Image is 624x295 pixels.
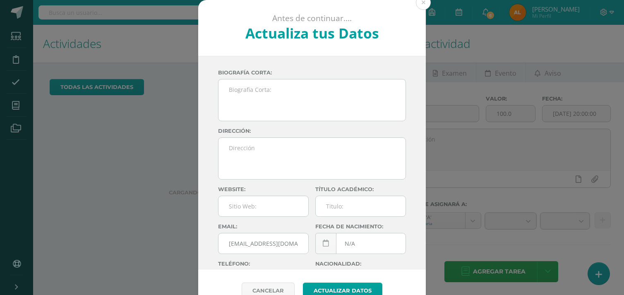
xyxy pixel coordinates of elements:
[218,70,406,76] label: Biografía corta:
[315,186,406,192] label: Título académico:
[315,223,406,230] label: Fecha de nacimiento:
[218,196,308,216] input: Sitio Web:
[315,261,406,267] label: Nacionalidad:
[218,223,309,230] label: Email:
[316,196,406,216] input: Titulo:
[218,186,309,192] label: Website:
[221,13,404,24] p: Antes de continuar....
[316,233,406,254] input: Fecha de Nacimiento:
[218,128,406,134] label: Dirección:
[221,24,404,43] h2: Actualiza tus Datos
[218,261,309,267] label: Teléfono:
[218,233,308,254] input: Correo Electronico:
